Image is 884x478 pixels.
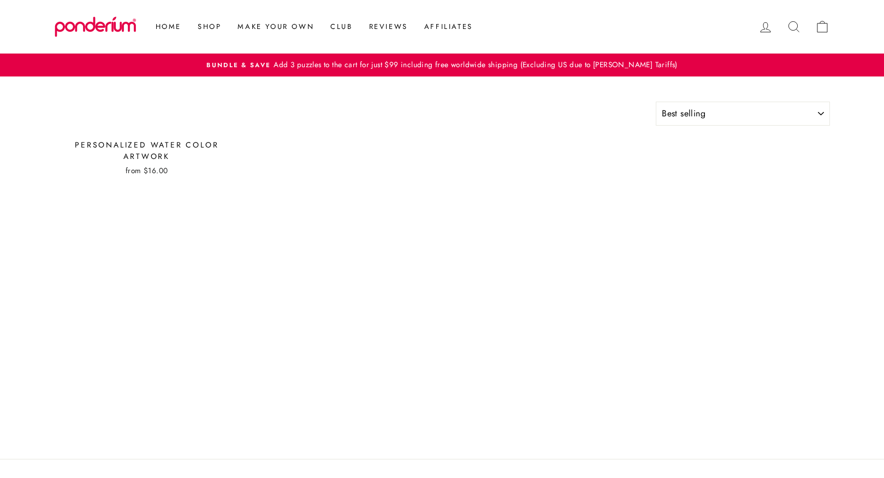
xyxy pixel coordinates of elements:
[55,16,137,37] img: Ponderium
[55,134,240,179] a: Personalized Water Color Artwork from $16.00
[206,61,271,69] span: Bundle & Save
[142,17,481,37] ul: Primary
[147,17,189,37] a: Home
[229,17,322,37] a: Make Your Own
[361,17,416,37] a: Reviews
[271,59,677,70] span: Add 3 puzzles to the cart for just $99 including free worldwide shipping (Excluding US due to [PE...
[57,59,827,71] a: Bundle & SaveAdd 3 puzzles to the cart for just $99 including free worldwide shipping (Excluding ...
[322,17,360,37] a: Club
[55,139,240,162] div: Personalized Water Color Artwork
[189,17,229,37] a: Shop
[55,165,240,176] div: from $16.00
[416,17,481,37] a: Affiliates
